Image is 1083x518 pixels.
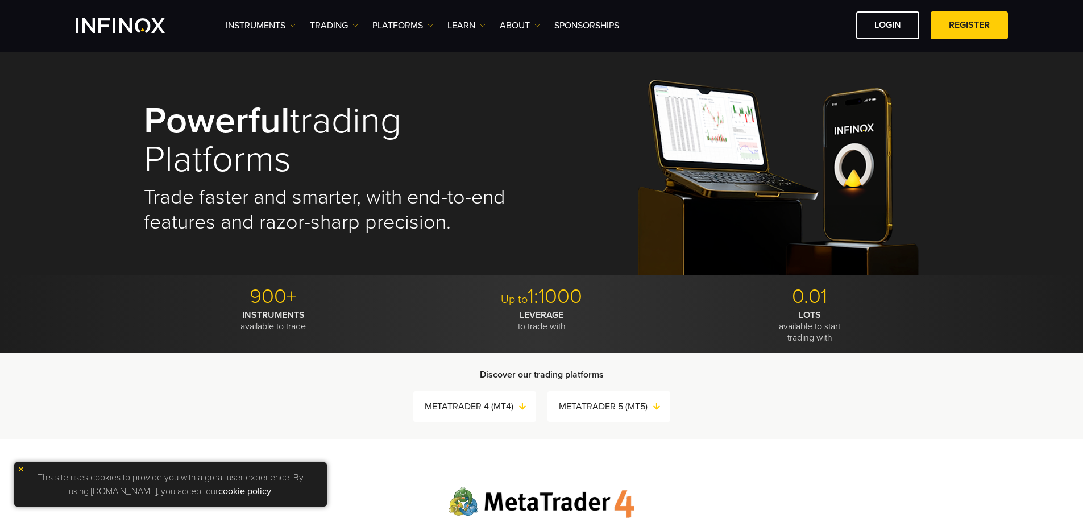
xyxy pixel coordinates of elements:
[680,309,940,343] p: available to start trading with
[144,102,526,180] h1: trading platforms
[20,468,321,501] p: This site uses cookies to provide you with a great user experience. By using [DOMAIN_NAME], you a...
[310,19,358,32] a: TRADING
[500,19,540,32] a: ABOUT
[144,309,404,332] p: available to trade
[76,18,192,33] a: INFINOX Logo
[226,19,296,32] a: Instruments
[218,486,271,497] a: cookie policy
[17,465,25,473] img: yellow close icon
[856,11,919,39] a: LOGIN
[144,98,290,143] strong: Powerful
[242,309,305,321] strong: INSTRUMENTS
[480,369,604,380] strong: Discover our trading platforms
[931,11,1008,39] a: REGISTER
[559,399,670,415] a: METATRADER 5 (MT5)
[520,309,563,321] strong: LEVERAGE
[372,19,433,32] a: PLATFORMS
[501,293,528,306] span: Up to
[144,284,404,309] p: 900+
[412,309,671,332] p: to trade with
[447,19,486,32] a: Learn
[144,185,526,235] h2: Trade faster and smarter, with end-to-end features and razor-sharp precision.
[799,309,821,321] strong: LOTS
[425,399,536,415] a: METATRADER 4 (MT4)
[412,284,671,309] p: 1:1000
[554,19,619,32] a: SPONSORSHIPS
[680,284,940,309] p: 0.01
